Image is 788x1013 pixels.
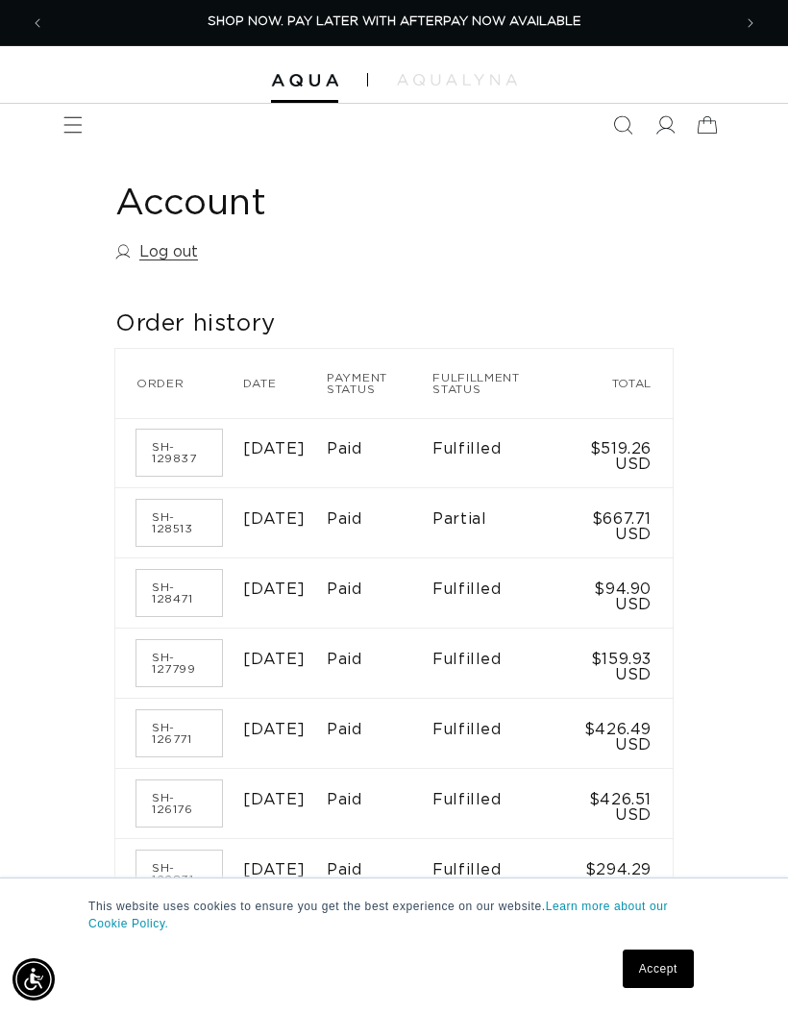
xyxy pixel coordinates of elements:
[729,2,772,44] button: Next announcement
[115,349,243,418] th: Order
[243,722,306,737] time: [DATE]
[327,418,432,488] td: Paid
[432,349,565,418] th: Fulfillment status
[432,839,565,909] td: Fulfilled
[432,418,565,488] td: Fulfilled
[115,309,673,339] h2: Order history
[136,430,222,476] a: Order number SH-129837
[565,839,673,909] td: $294.29 USD
[432,488,565,558] td: Partial
[136,640,222,686] a: Order number SH-127799
[432,699,565,769] td: Fulfilled
[136,851,222,897] a: Order number SH-122831
[327,839,432,909] td: Paid
[243,441,306,457] time: [DATE]
[243,349,327,418] th: Date
[623,950,694,988] a: Accept
[243,792,306,807] time: [DATE]
[88,898,700,932] p: This website uses cookies to ensure you get the best experience on our website.
[565,558,673,629] td: $94.90 USD
[243,511,306,527] time: [DATE]
[243,581,306,597] time: [DATE]
[327,349,432,418] th: Payment status
[243,652,306,667] time: [DATE]
[115,181,673,228] h1: Account
[432,629,565,699] td: Fulfilled
[397,74,517,86] img: aqualyna.com
[136,570,222,616] a: Order number SH-128471
[602,104,644,146] summary: Search
[327,558,432,629] td: Paid
[12,958,55,1001] div: Accessibility Menu
[52,104,94,146] summary: Menu
[115,238,198,266] a: Log out
[136,780,222,827] a: Order number SH-126176
[565,488,673,558] td: $667.71 USD
[136,500,222,546] a: Order number SH-128513
[565,769,673,839] td: $426.51 USD
[136,710,222,756] a: Order number SH-126771
[565,629,673,699] td: $159.93 USD
[243,862,306,877] time: [DATE]
[565,418,673,488] td: $519.26 USD
[432,769,565,839] td: Fulfilled
[16,2,59,44] button: Previous announcement
[327,769,432,839] td: Paid
[432,558,565,629] td: Fulfilled
[208,15,581,28] span: SHOP NOW. PAY LATER WITH AFTERPAY NOW AVAILABLE
[327,699,432,769] td: Paid
[327,488,432,558] td: Paid
[327,629,432,699] td: Paid
[565,349,673,418] th: Total
[565,699,673,769] td: $426.49 USD
[271,74,338,87] img: Aqua Hair Extensions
